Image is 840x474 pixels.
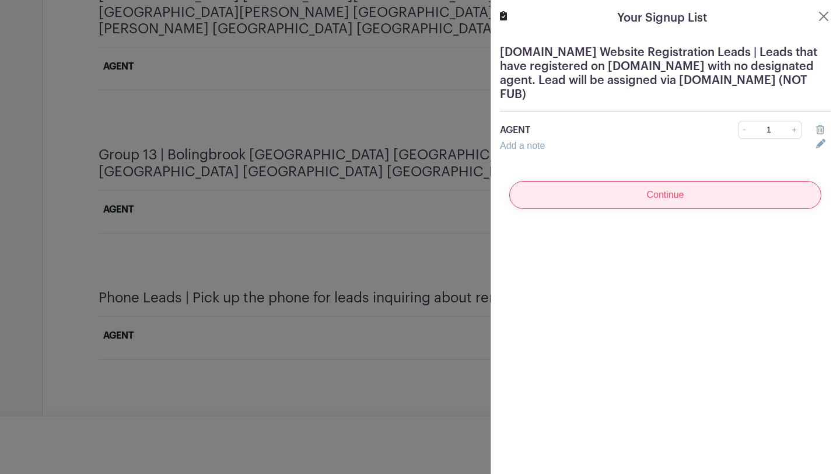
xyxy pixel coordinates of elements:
a: + [787,121,802,139]
input: Continue [509,181,821,209]
h5: Your Signup List [617,9,707,27]
h5: [DOMAIN_NAME] Website Registration Leads | Leads that have registered on [DOMAIN_NAME] with no de... [500,46,831,102]
p: AGENT [500,123,687,137]
a: - [738,121,751,139]
button: Close [817,9,831,23]
a: Add a note [500,141,545,151]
